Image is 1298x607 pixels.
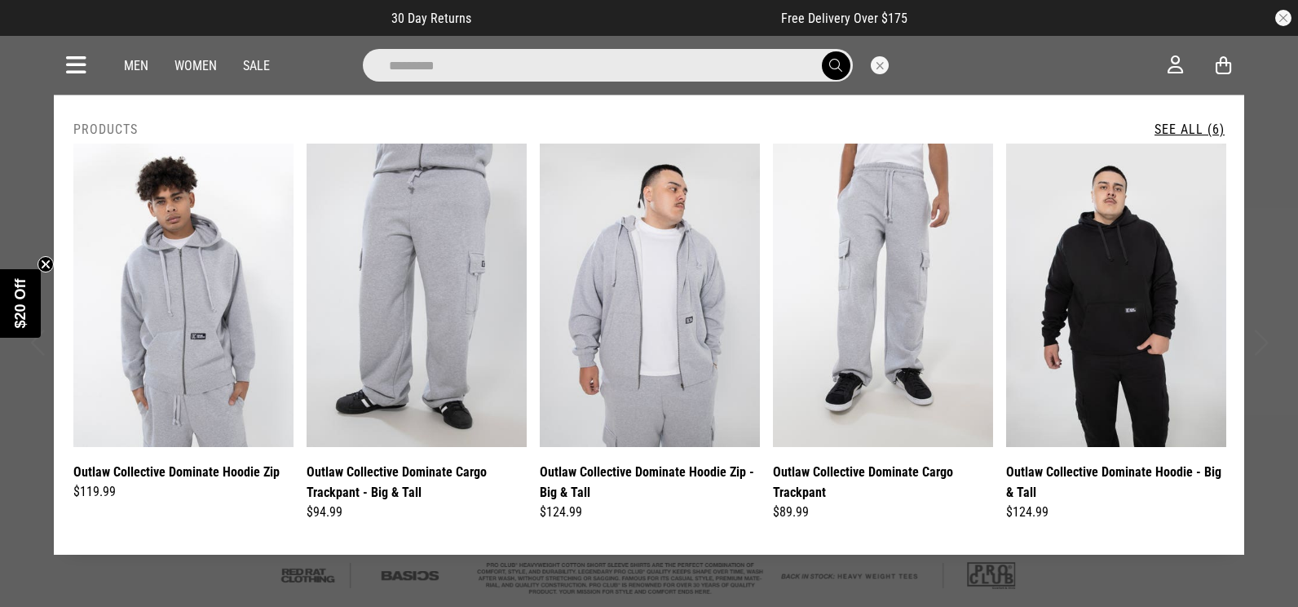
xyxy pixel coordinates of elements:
a: Sale [243,58,270,73]
a: Men [124,58,148,73]
img: Outlaw Collective Dominate Hoodie Zip - Big & Tall in Grey [540,144,760,447]
div: $124.99 [1006,503,1226,522]
button: Close search [871,56,889,74]
iframe: Customer reviews powered by Trustpilot [504,10,748,26]
img: Outlaw Collective Dominate Cargo Trackpant - Big & Tall in Grey [307,144,527,447]
a: Outlaw Collective Dominate Cargo Trackpant [773,462,993,503]
button: Close teaser [38,256,54,272]
img: Outlaw Collective Dominate Cargo Trackpant in Grey [773,144,993,447]
div: $124.99 [540,503,760,522]
button: Open LiveChat chat widget [13,7,62,55]
a: See All (6) [1155,122,1225,137]
img: Outlaw Collective Dominate Hoodie Zip in Grey [73,144,294,447]
a: Women [174,58,217,73]
h2: Products [73,122,138,137]
a: Outlaw Collective Dominate Cargo Trackpant - Big & Tall [307,462,527,503]
a: Outlaw Collective Dominate Hoodie Zip [73,462,280,482]
span: $20 Off [12,278,29,328]
span: Free Delivery Over $175 [781,11,907,26]
a: Outlaw Collective Dominate Hoodie Zip - Big & Tall [540,462,760,503]
img: Outlaw Collective Dominate Hoodie - Big & Tall in Black [1006,144,1226,447]
div: $89.99 [773,503,993,522]
div: $119.99 [73,482,294,502]
div: $94.99 [307,503,527,522]
a: Outlaw Collective Dominate Hoodie - Big & Tall [1006,462,1226,503]
span: 30 Day Returns [391,11,471,26]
